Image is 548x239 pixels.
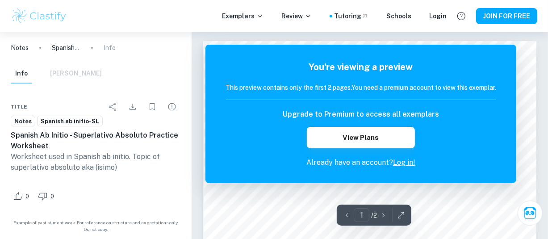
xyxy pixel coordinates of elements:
p: / 2 [371,210,377,220]
h6: This preview contains only the first 2 pages. You need a premium account to view this exemplar. [226,83,496,92]
p: Exemplars [222,11,264,21]
button: View Plans [307,127,415,148]
h5: You're viewing a preview [226,60,496,74]
a: Notes [11,43,29,53]
p: Worksheet used in Spanish ab initio. Topic of superlativo absoluto aka (isimo) [11,151,181,173]
span: Example of past student work. For reference on structure and expectations only. Do not copy. [11,219,181,233]
span: Notes [11,117,35,126]
div: Download [124,98,142,116]
p: Info [104,43,116,53]
a: Spanish ab initio-SL [37,116,103,127]
div: Dislike [36,189,59,203]
h6: Spanish Ab Initio - Superlativo Absoluto Practice Worksheet [11,130,181,151]
div: Bookmark [143,98,161,116]
a: Schools [386,11,411,21]
h6: Upgrade to Premium to access all exemplars [283,109,439,120]
a: Tutoring [334,11,368,21]
div: Share [104,98,122,116]
p: Spanish Ab Initio - Superlativo Absoluto Practice Worksheet [52,43,80,53]
a: Login [429,11,447,21]
span: 0 [21,192,34,201]
button: Info [11,64,32,84]
span: Spanish ab initio-SL [38,117,102,126]
span: Title [11,103,27,111]
div: Report issue [163,98,181,116]
button: Help and Feedback [454,8,469,24]
a: Log in! [393,158,415,167]
button: Ask Clai [518,201,543,226]
button: JOIN FOR FREE [476,8,537,24]
p: Review [281,11,312,21]
p: Already have an account? [226,157,496,168]
a: Notes [11,116,35,127]
div: Like [11,189,34,203]
span: 0 [46,192,59,201]
img: Clastify logo [11,7,67,25]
